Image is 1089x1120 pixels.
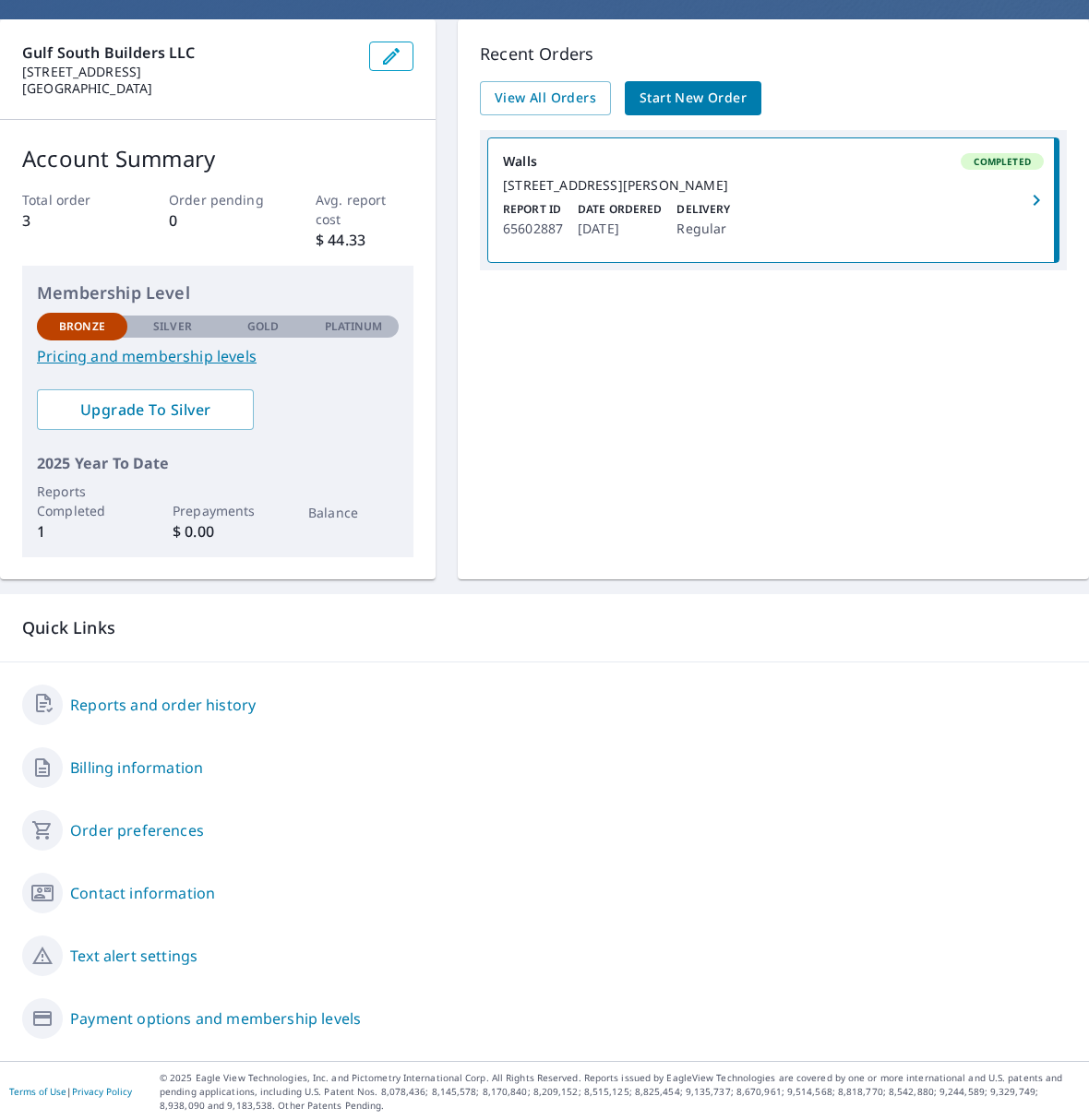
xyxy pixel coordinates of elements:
[308,503,399,522] p: Balance
[578,218,662,240] p: [DATE]
[503,177,1044,194] div: [STREET_ADDRESS][PERSON_NAME]
[70,882,215,904] a: Contact information
[247,318,279,335] p: Gold
[22,616,1067,639] p: Quick Links
[316,190,413,229] p: Avg. report cost
[37,345,399,367] a: Pricing and membership levels
[963,155,1042,168] span: Completed
[169,209,267,232] p: 0
[480,81,611,115] a: View All Orders
[37,280,399,305] p: Membership Level
[488,138,1059,262] a: WallsCompleted[STREET_ADDRESS][PERSON_NAME]Report ID65602887Date Ordered[DATE]DeliveryRegular
[52,399,239,420] span: Upgrade To Silver
[503,153,1044,170] div: Walls
[72,1085,132,1098] a: Privacy Policy
[37,520,127,542] p: 1
[325,318,383,335] p: Platinum
[503,218,563,240] p: 65602887
[676,201,730,218] p: Delivery
[503,201,563,218] p: Report ID
[173,520,263,542] p: $ 0.00
[22,80,354,97] p: [GEOGRAPHIC_DATA]
[173,501,263,520] p: Prepayments
[153,318,192,335] p: Silver
[480,42,1067,66] p: Recent Orders
[37,482,127,520] p: Reports Completed
[22,209,120,232] p: 3
[9,1086,132,1097] p: |
[22,42,354,64] p: Gulf South Builders LLC
[70,694,256,716] a: Reports and order history
[578,201,662,218] p: Date Ordered
[22,190,120,209] p: Total order
[59,318,105,335] p: Bronze
[22,64,354,80] p: [STREET_ADDRESS]
[640,87,747,110] span: Start New Order
[9,1085,66,1098] a: Terms of Use
[70,819,204,841] a: Order preferences
[169,190,267,209] p: Order pending
[625,81,761,115] a: Start New Order
[70,757,203,779] a: Billing information
[495,87,596,110] span: View All Orders
[37,452,399,474] p: 2025 Year To Date
[70,945,197,967] a: Text alert settings
[160,1071,1080,1113] p: © 2025 Eagle View Technologies, Inc. and Pictometry International Corp. All Rights Reserved. Repo...
[316,229,413,251] p: $ 44.33
[22,142,413,175] p: Account Summary
[70,1007,361,1030] a: Payment options and membership levels
[676,218,730,240] p: Regular
[37,389,254,430] a: Upgrade To Silver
